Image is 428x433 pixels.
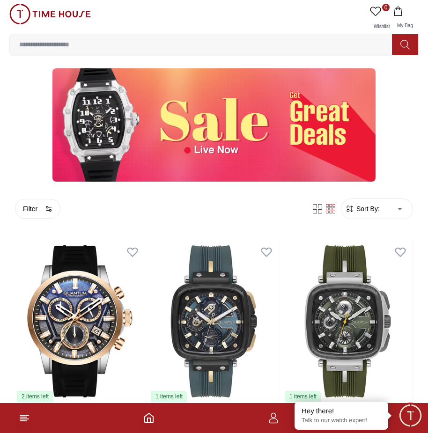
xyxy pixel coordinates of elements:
div: Chat Widget [398,403,423,428]
span: Wishlist [370,24,393,29]
a: Quantum Men's Chronograph Gun Dial Watch - PWG1126.5612 items left [15,240,145,404]
button: Sort By: [345,204,380,213]
button: My Bag [391,4,419,34]
span: My Bag [393,23,417,28]
p: Talk to our watch expert! [302,417,381,425]
img: Quantum Men's Multifunction Green Dial Watch - PWG1014.699 [149,240,279,404]
a: Quantum Men's Multifunction Green Dial Watch - PWG1014.6991 items left [149,240,279,404]
button: Filter [15,199,60,219]
a: Home [143,412,155,424]
img: ... [52,68,376,182]
div: 2 items left [17,391,53,402]
a: 0Wishlist [368,4,391,34]
div: Hey there! [302,406,381,416]
img: Quantum Men's Chronograph Gun Dial Watch - PWG1126.561 [15,240,145,404]
img: ... [9,4,91,24]
a: Quantum Men's Multifunction Black Dial Watch - PWG1014.3751 items left [283,240,413,404]
span: 0 [382,4,390,11]
span: Sort By: [354,204,380,213]
div: 1 items left [285,391,321,402]
div: 1 items left [151,391,187,402]
img: Quantum Men's Multifunction Black Dial Watch - PWG1014.375 [283,240,413,404]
